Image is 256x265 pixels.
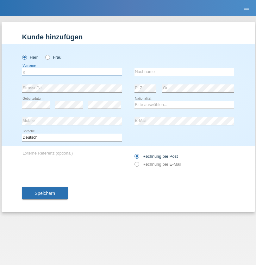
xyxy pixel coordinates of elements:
[45,55,61,60] label: Frau
[22,33,234,41] h1: Kunde hinzufügen
[134,154,139,162] input: Rechnung per Post
[134,162,181,167] label: Rechnung per E-Mail
[134,162,139,170] input: Rechnung per E-Mail
[22,187,68,199] button: Speichern
[22,55,38,60] label: Herr
[243,5,250,11] i: menu
[35,191,55,196] span: Speichern
[134,154,178,159] label: Rechnung per Post
[22,55,26,59] input: Herr
[45,55,49,59] input: Frau
[240,6,253,10] a: menu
